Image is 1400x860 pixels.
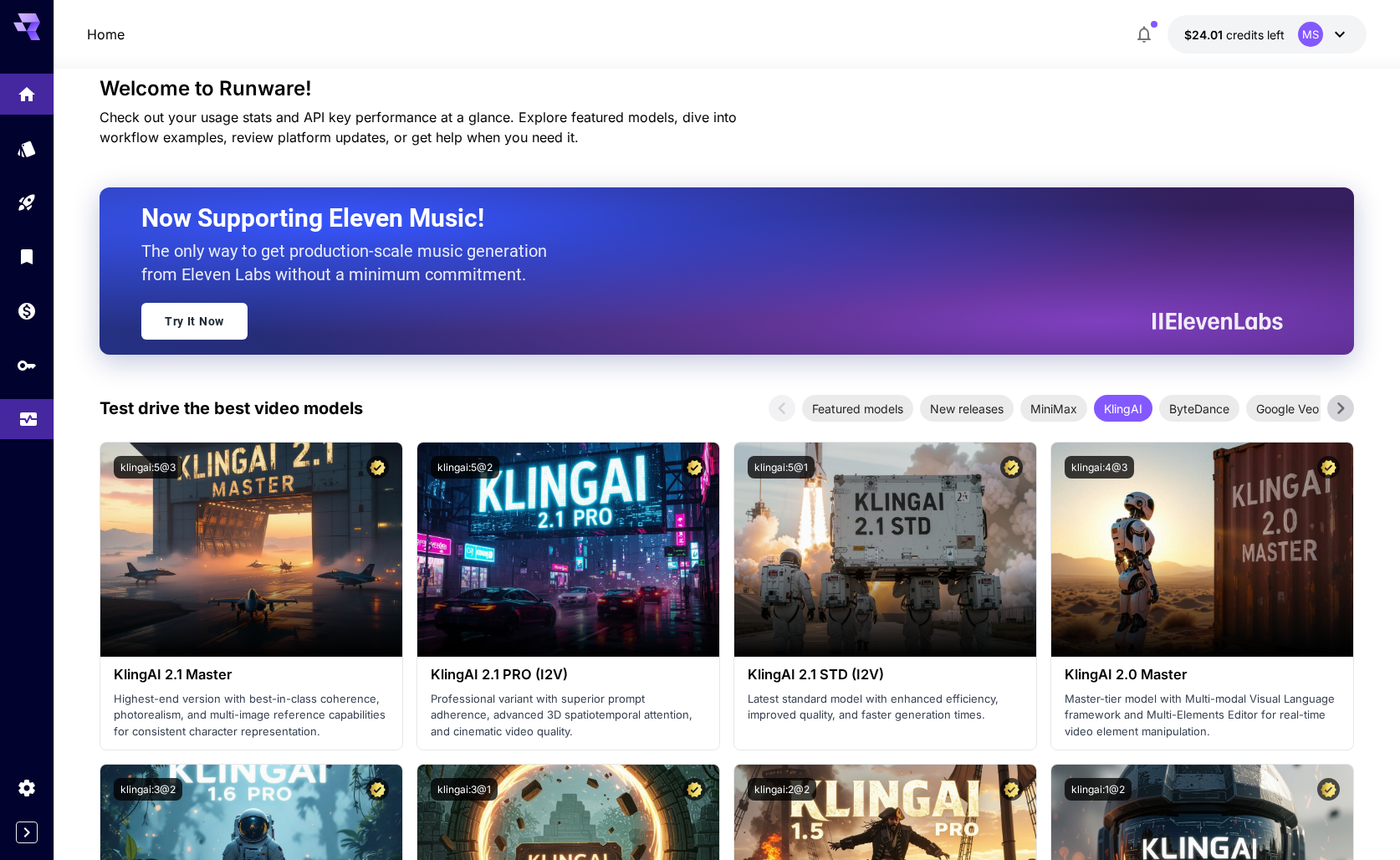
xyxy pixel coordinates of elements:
[1094,395,1152,422] div: KlingAI
[920,400,1014,417] span: New releases
[1184,28,1226,42] span: $24.01
[100,443,402,657] img: alt
[1065,691,1340,740] p: Master-tier model with Multi-modal Visual Language framework and Multi-Elements Editor for real-t...
[100,109,737,146] span: Check out your usage stats and API key performance at a glance. Explore featured models, dive int...
[748,778,816,801] button: klingai:2@2
[1000,778,1023,801] button: Certified Model – Vetted for best performance and includes a commercial license.
[114,778,182,801] button: klingai:3@2
[1094,400,1152,417] span: KlingAI
[366,456,389,479] button: Certified Model – Vetted for best performance and includes a commercial license.
[18,404,38,425] div: Usage
[100,77,1354,100] h3: Welcome to Runware!
[17,300,37,321] div: Wallet
[1168,15,1367,54] button: $24.0131MS
[1159,395,1239,422] div: ByteDance
[1065,456,1134,479] button: klingai:4@3
[748,691,1023,724] p: Latest standard model with enhanced efficiency, improved quality, and faster generation times.
[802,395,913,422] div: Featured models
[17,355,37,376] div: API Keys
[17,246,37,267] div: Library
[1246,400,1329,417] span: Google Veo
[141,303,248,340] a: Try It Now
[1317,456,1340,479] button: Certified Model – Vetted for best performance and includes a commercial license.
[431,667,706,683] h3: KlingAI 2.1 PRO (I2V)
[802,400,913,417] span: Featured models
[431,691,706,740] p: Professional variant with superior prompt adherence, advanced 3D spatiotemporal attention, and ci...
[683,778,706,801] button: Certified Model – Vetted for best performance and includes a commercial license.
[1298,22,1323,47] div: MS
[734,443,1036,657] img: alt
[100,396,363,421] p: Test drive the best video models
[1020,400,1087,417] span: MiniMax
[17,84,37,105] div: Home
[87,24,125,44] nav: breadcrumb
[141,202,1270,234] h2: Now Supporting Eleven Music!
[87,24,125,44] a: Home
[1246,395,1329,422] div: Google Veo
[17,777,37,798] div: Settings
[1159,400,1239,417] span: ByteDance
[1065,778,1132,801] button: klingai:1@2
[417,443,719,657] img: alt
[748,667,1023,683] h3: KlingAI 2.1 STD (I2V)
[920,395,1014,422] div: New releases
[114,691,389,740] p: Highest-end version with best-in-class coherence, photorealism, and multi-image reference capabil...
[1051,443,1353,657] img: alt
[17,138,37,159] div: Models
[683,456,706,479] button: Certified Model – Vetted for best performance and includes a commercial license.
[1020,395,1087,422] div: MiniMax
[17,192,37,213] div: Playground
[366,778,389,801] button: Certified Model – Vetted for best performance and includes a commercial license.
[1184,26,1285,44] div: $24.0131
[1065,667,1340,683] h3: KlingAI 2.0 Master
[114,667,389,683] h3: KlingAI 2.1 Master
[431,778,498,801] button: klingai:3@1
[1226,28,1285,42] span: credits left
[114,456,182,479] button: klingai:5@3
[431,456,499,479] button: klingai:5@2
[1000,456,1023,479] button: Certified Model – Vetted for best performance and includes a commercial license.
[16,822,38,843] button: Expand sidebar
[1317,778,1340,801] button: Certified Model – Vetted for best performance and includes a commercial license.
[141,239,559,286] p: The only way to get production-scale music generation from Eleven Labs without a minimum commitment.
[748,456,815,479] button: klingai:5@1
